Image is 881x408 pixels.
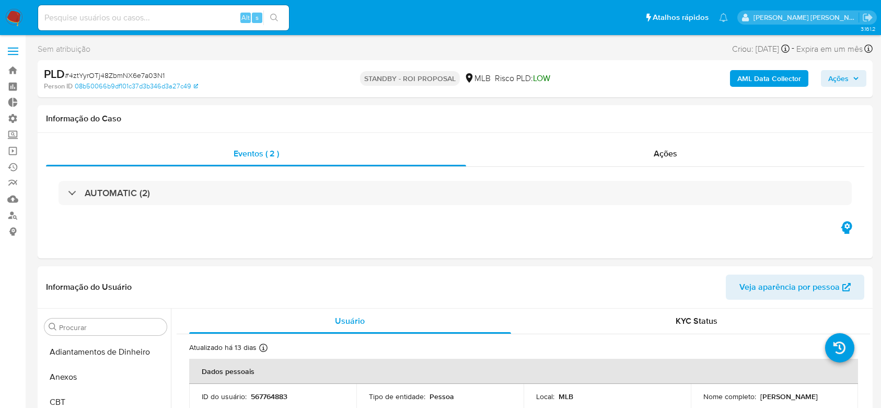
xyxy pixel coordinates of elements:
[59,323,163,332] input: Procurar
[828,70,849,87] span: Ações
[234,148,279,160] span: Eventos ( 2 )
[38,11,289,25] input: Pesquise usuários ou casos...
[65,70,165,81] span: # 4ztYyrOTj48ZbmNX6e7a03N1
[75,82,198,91] a: 08b50066b9df101c37d3b346d3a27c49
[796,43,863,55] span: Expira em um mês
[263,10,285,25] button: search-icon
[821,70,866,87] button: Ações
[335,315,365,327] span: Usuário
[241,13,250,22] span: Alt
[760,392,818,401] p: [PERSON_NAME]
[862,12,873,23] a: Sair
[256,13,259,22] span: s
[251,392,287,401] p: 567764883
[44,65,65,82] b: PLD
[46,282,132,292] h1: Informação do Usuário
[792,42,794,56] span: -
[40,365,171,390] button: Anexos
[703,392,756,401] p: Nome completo :
[536,392,554,401] p: Local :
[533,72,550,84] span: LOW
[730,70,808,87] button: AML Data Collector
[754,13,859,22] p: andrea.asantos@mercadopago.com.br
[189,343,257,353] p: Atualizado há 13 dias
[739,275,840,300] span: Veja aparência por pessoa
[737,70,801,87] b: AML Data Collector
[85,187,150,199] h3: AUTOMATIC (2)
[732,42,790,56] div: Criou: [DATE]
[654,148,677,160] span: Ações
[40,339,171,365] button: Adiantamentos de Dinheiro
[464,73,491,84] div: MLB
[189,359,858,384] th: Dados pessoais
[44,82,73,91] b: Person ID
[59,181,852,205] div: AUTOMATIC (2)
[202,392,247,401] p: ID do usuário :
[430,392,454,401] p: Pessoa
[559,392,573,401] p: MLB
[38,43,90,55] span: Sem atribuição
[495,73,550,84] span: Risco PLD:
[46,114,864,124] h1: Informação do Caso
[676,315,717,327] span: KYC Status
[726,275,864,300] button: Veja aparência por pessoa
[719,13,728,22] a: Notificações
[360,71,460,86] p: STANDBY - ROI PROPOSAL
[369,392,425,401] p: Tipo de entidade :
[653,12,709,23] span: Atalhos rápidos
[49,323,57,331] button: Procurar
